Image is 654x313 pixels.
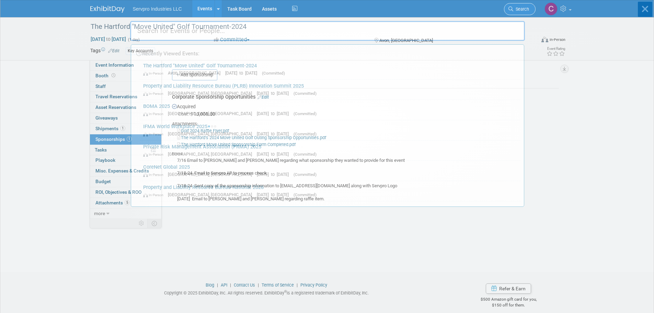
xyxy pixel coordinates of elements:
span: In-Person [143,132,167,136]
span: [DATE] to [DATE] [225,70,261,76]
input: Search for Events or People... [130,21,525,41]
span: In-Person [143,112,167,116]
span: [DATE] to [DATE] [257,111,292,116]
span: In-Person [143,193,167,197]
div: Recently Viewed Events: [135,45,520,59]
span: [DATE] to [DATE] [257,91,292,96]
span: (Committed) [294,172,317,177]
a: The Hartford "Move United" Golf Tournament-2024 In-Person Avon, [GEOGRAPHIC_DATA] [DATE] to [DATE... [140,59,520,79]
span: [GEOGRAPHIC_DATA], [GEOGRAPHIC_DATA] [168,131,255,136]
span: (Committed) [294,192,317,197]
span: [GEOGRAPHIC_DATA], [GEOGRAPHIC_DATA] [168,172,255,177]
a: CoreNet Global 2025 In-Person [GEOGRAPHIC_DATA], [GEOGRAPHIC_DATA] [DATE] to [DATE] (Committed) [140,161,520,181]
span: [GEOGRAPHIC_DATA], [GEOGRAPHIC_DATA] [168,111,255,116]
a: IFMA World Workplace 2025 In-Person [GEOGRAPHIC_DATA], [GEOGRAPHIC_DATA] [DATE] to [DATE] (Commit... [140,120,520,140]
span: In-Person [143,91,167,96]
a: Property and Liability Resource Bureau-National 2026 In-Person [GEOGRAPHIC_DATA], [GEOGRAPHIC_DAT... [140,181,520,201]
span: [DATE] to [DATE] [257,152,292,157]
span: In-Person [143,172,167,177]
span: In-Person [143,71,167,76]
span: [DATE] to [DATE] [257,131,292,136]
span: Avon, [GEOGRAPHIC_DATA] [168,70,224,76]
span: [DATE] to [DATE] [257,192,292,197]
span: (Committed) [262,71,285,76]
span: [DATE] to [DATE] [257,172,292,177]
span: (Committed) [294,91,317,96]
span: [GEOGRAPHIC_DATA], [GEOGRAPHIC_DATA] [168,192,255,197]
span: [GEOGRAPHIC_DATA], [GEOGRAPHIC_DATA] [168,152,255,157]
span: In-Person [143,152,167,157]
span: (Committed) [294,111,317,116]
span: (Committed) [294,152,317,157]
a: Property and Liability Resource Bureau (PLRB) Innovation Summit 2025 In-Person [GEOGRAPHIC_DATA],... [140,80,520,100]
a: Private Risk Management Association (PRMA) 2025 In-Person [GEOGRAPHIC_DATA], [GEOGRAPHIC_DATA] [D... [140,141,520,160]
span: [GEOGRAPHIC_DATA], [GEOGRAPHIC_DATA] [168,91,255,96]
a: BOMA 2025 In-Person [GEOGRAPHIC_DATA], [GEOGRAPHIC_DATA] [DATE] to [DATE] (Committed) [140,100,520,120]
span: (Committed) [294,132,317,136]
